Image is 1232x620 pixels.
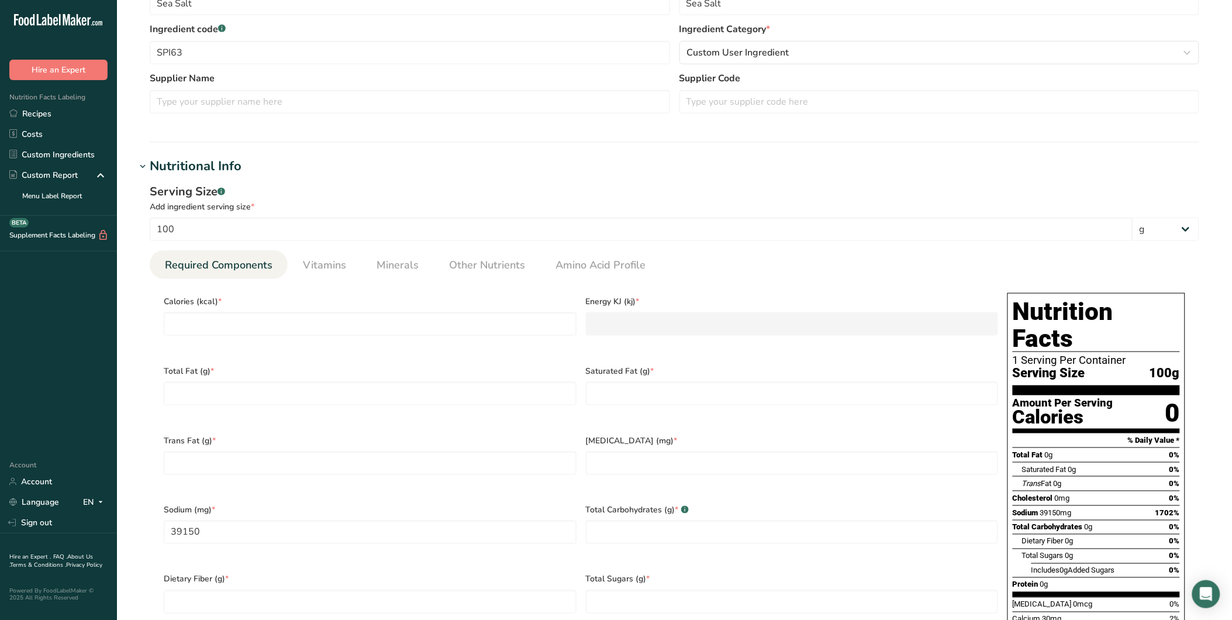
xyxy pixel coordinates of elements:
button: Custom User Ingredient [679,41,1200,64]
span: Total Carbohydrates [1013,523,1083,532]
span: Cholesterol [1013,494,1053,502]
span: 39150mg [1040,508,1072,517]
div: 1 Serving Per Container [1013,354,1180,366]
a: Privacy Policy [66,561,102,569]
span: 0mg [1055,494,1070,502]
div: EN [83,495,108,509]
span: Sodium [1013,508,1038,517]
span: 0g [1065,537,1074,546]
span: 0% [1169,523,1180,532]
span: 1702% [1155,508,1180,517]
span: Dietary Fiber (g) [164,573,577,585]
span: Amino Acid Profile [555,257,646,273]
span: Includes Added Sugars [1031,566,1115,575]
i: Trans [1022,479,1041,488]
span: 0% [1169,450,1180,459]
span: Total Fat [1013,450,1043,459]
span: [MEDICAL_DATA] [1013,600,1072,609]
h1: Nutrition Facts [1013,298,1180,352]
span: 0g [1065,552,1074,560]
div: Nutritional Info [150,157,241,176]
span: 0g [1045,450,1053,459]
span: 100g [1150,366,1180,381]
span: Required Components [165,257,272,273]
span: 0g [1068,465,1076,474]
span: Calories (kcal) [164,295,577,308]
a: Terms & Conditions . [10,561,66,569]
button: Hire an Expert [9,60,108,80]
span: 0% [1169,494,1180,502]
span: Fat [1022,479,1052,488]
input: Type your supplier code here [679,90,1200,113]
div: 0 [1165,398,1180,429]
span: 0% [1169,537,1180,546]
span: Saturated Fat (g) [586,365,999,377]
div: Add ingredient serving size [150,201,1199,213]
span: 0g [1060,566,1068,575]
span: 0% [1169,552,1180,560]
span: Serving Size [1013,366,1085,381]
span: 0% [1170,600,1180,609]
span: Protein [1013,580,1038,589]
span: Vitamins [303,257,346,273]
a: About Us . [9,553,93,569]
div: Amount Per Serving [1013,398,1113,409]
label: Supplier Code [679,71,1200,85]
span: 0% [1169,465,1180,474]
span: 0% [1169,479,1180,488]
label: Ingredient code [150,22,670,36]
span: Total Fat (g) [164,365,577,377]
a: FAQ . [53,553,67,561]
a: Hire an Expert . [9,553,51,561]
span: 0g [1085,523,1093,532]
span: 0% [1169,566,1180,575]
span: 0g [1040,580,1048,589]
label: Ingredient Category [679,22,1200,36]
span: Total Sugars [1022,552,1064,560]
label: Supplier Name [150,71,670,85]
span: Total Carbohydrates (g) [586,504,999,516]
span: Sodium (mg) [164,504,577,516]
a: Language [9,492,59,512]
span: Total Sugars (g) [586,573,999,585]
span: 0mcg [1074,600,1093,609]
span: Trans Fat (g) [164,435,577,447]
span: Saturated Fat [1022,465,1067,474]
div: Serving Size [150,183,1199,201]
input: Type your serving size here [150,218,1133,241]
span: Dietary Fiber [1022,537,1064,546]
div: Open Intercom Messenger [1192,580,1220,608]
span: Energy KJ (kj) [586,295,999,308]
span: Custom User Ingredient [687,46,789,60]
span: Other Nutrients [449,257,525,273]
div: Custom Report [9,169,78,181]
span: 0g [1054,479,1062,488]
span: [MEDICAL_DATA] (mg) [586,435,999,447]
section: % Daily Value * [1013,433,1180,447]
input: Type your ingredient code here [150,41,670,64]
input: Type your supplier name here [150,90,670,113]
div: Calories [1013,409,1113,426]
div: Powered By FoodLabelMaker © 2025 All Rights Reserved [9,587,108,601]
div: BETA [9,218,29,228]
span: Minerals [377,257,419,273]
